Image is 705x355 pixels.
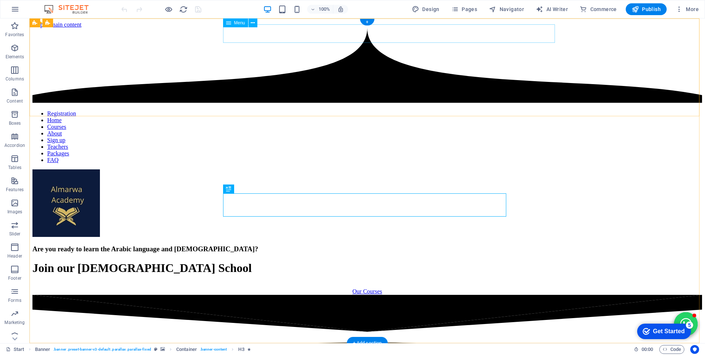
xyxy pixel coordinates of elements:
button: reload [179,5,188,14]
button: AI Writer [533,3,571,15]
p: Tables [8,165,21,170]
div: Design (Ctrl+Alt+Y) [409,3,442,15]
span: Design [412,6,440,13]
button: Publish [626,3,667,15]
p: Columns [6,76,24,82]
a: Click to cancel selection. Double-click to open Pages [6,345,24,354]
span: Pages [451,6,477,13]
button: Navigator [486,3,527,15]
span: : [647,347,648,352]
span: . banner .preset-banner-v3-default .parallax .parallax-fixed [53,345,151,354]
div: + [360,19,374,25]
p: Content [7,98,23,104]
i: On resize automatically adjust zoom level to fit chosen device. [337,6,344,13]
button: 100% [307,5,333,14]
span: Navigator [489,6,524,13]
span: Commerce [580,6,617,13]
span: Publish [632,6,661,13]
button: Commerce [577,3,620,15]
p: Marketing [4,320,25,325]
span: 00 00 [642,345,653,354]
p: Footer [8,275,21,281]
div: 5 [55,1,62,9]
p: Forms [8,297,21,303]
button: More [673,3,702,15]
i: This element contains a background [160,347,165,351]
img: Editor Logo [42,5,98,14]
p: Favorites [5,32,24,38]
p: Images [7,209,22,215]
i: Reload page [179,5,188,14]
div: Get Started [22,8,53,15]
div: Get Started 5 items remaining, 0% complete [6,4,60,19]
p: Features [6,187,24,193]
button: Click here to leave preview mode and continue editing [164,5,173,14]
button: Code [659,345,684,354]
a: Skip to main content [3,3,52,9]
p: Accordion [4,142,25,148]
button: Usercentrics [690,345,699,354]
p: Boxes [9,120,21,126]
p: Header [7,253,22,259]
nav: breadcrumb [35,345,251,354]
p: Slider [9,231,21,237]
span: Click to select. Double-click to edit [238,345,244,354]
span: More [676,6,699,13]
h6: Session time [634,345,653,354]
i: Element contains an animation [247,347,251,351]
button: Design [409,3,442,15]
span: . banner-content [200,345,227,354]
span: Code [663,345,681,354]
p: Elements [6,54,24,60]
span: Click to select. Double-click to edit [176,345,197,354]
span: AI Writer [536,6,568,13]
button: Open chat window [645,294,668,317]
div: + Add section [347,337,388,349]
i: This element is a customizable preset [154,347,157,351]
h6: 100% [318,5,330,14]
span: Menu [234,21,245,25]
button: Pages [448,3,480,15]
span: Click to select. Double-click to edit [35,345,51,354]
